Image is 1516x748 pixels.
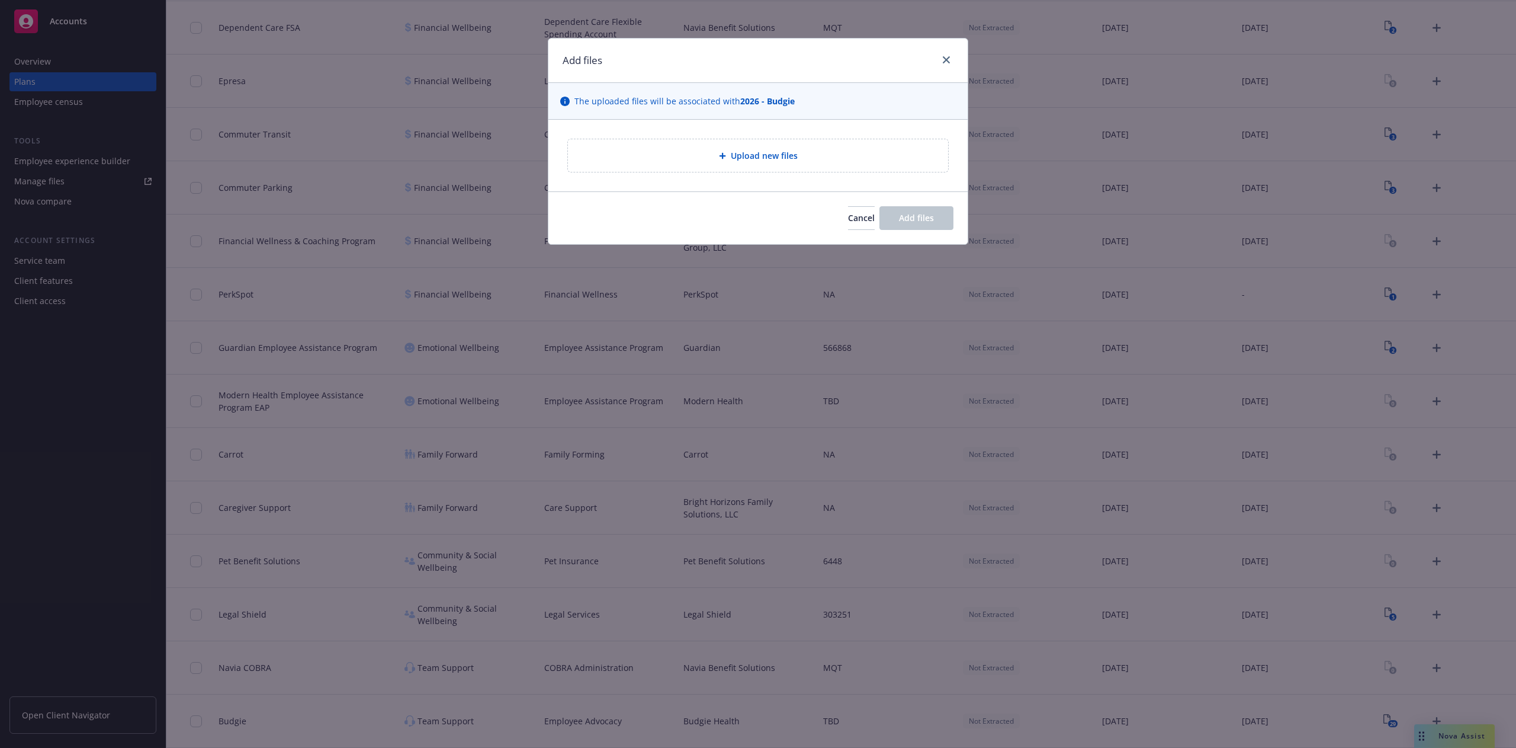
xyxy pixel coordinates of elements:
button: Cancel [848,206,875,230]
span: Upload new files [731,149,798,162]
div: Upload new files [567,139,949,172]
span: Add files [899,212,934,223]
span: The uploaded files will be associated with [574,95,795,107]
h1: Add files [563,53,602,68]
button: Add files [879,206,953,230]
span: Cancel [848,212,875,223]
strong: 2026 - Budgie [740,95,795,107]
a: close [939,53,953,67]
